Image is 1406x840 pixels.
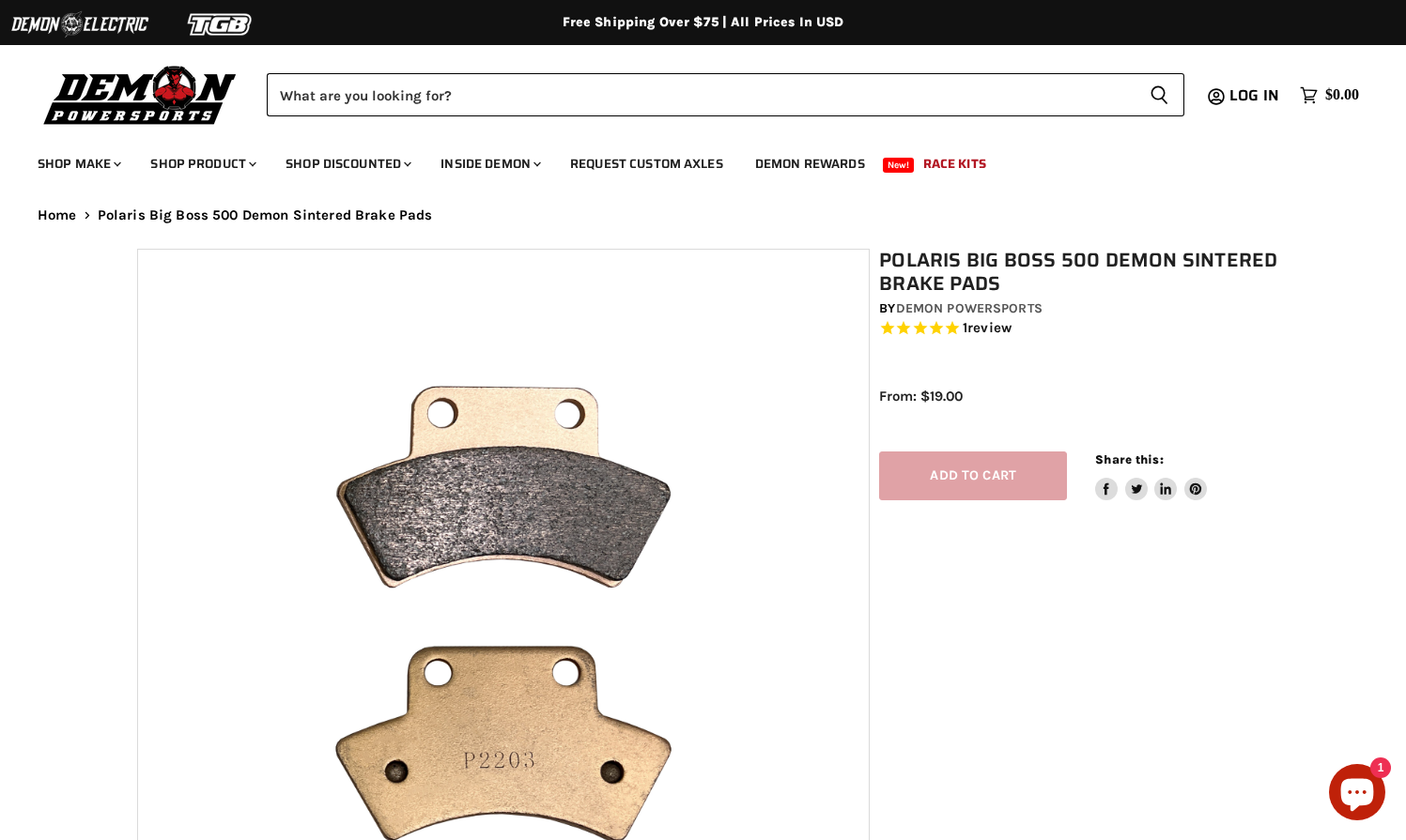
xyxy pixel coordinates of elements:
[267,73,1135,116] input: Search
[38,61,243,128] img: Demon Powersports
[1135,73,1184,116] button: Search
[963,320,1012,337] span: 1 reviews
[426,145,552,183] a: Inside Demon
[38,207,77,223] a: Home
[136,145,268,183] a: Shop Product
[909,145,1000,183] a: Race Kits
[23,137,1354,183] ul: Main menu
[879,249,1278,296] h1: Polaris Big Boss 500 Demon Sintered Brake Pads
[271,145,423,183] a: Shop Discounted
[1325,86,1359,104] span: $0.00
[1095,451,1207,501] aside: Share this:
[883,158,915,173] span: New!
[967,320,1012,337] span: review
[896,300,1043,316] a: Demon Powersports
[1290,82,1368,109] a: $0.00
[879,298,1278,319] div: by
[1323,764,1391,825] inbox-online-store-chat: Shopify online store chat
[556,145,737,183] a: Request Custom Axles
[879,319,1278,339] span: Rated 5.0 out of 5 stars 1 reviews
[879,388,963,405] span: From: $19.00
[741,145,879,183] a: Demon Rewards
[1095,452,1163,466] span: Share this:
[1221,87,1290,104] a: Log in
[9,7,150,42] img: Demon Electric Logo 2
[23,145,132,183] a: Shop Make
[98,207,433,223] span: Polaris Big Boss 500 Demon Sintered Brake Pads
[1229,84,1279,107] span: Log in
[267,73,1184,116] form: Product
[150,7,291,42] img: TGB Logo 2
